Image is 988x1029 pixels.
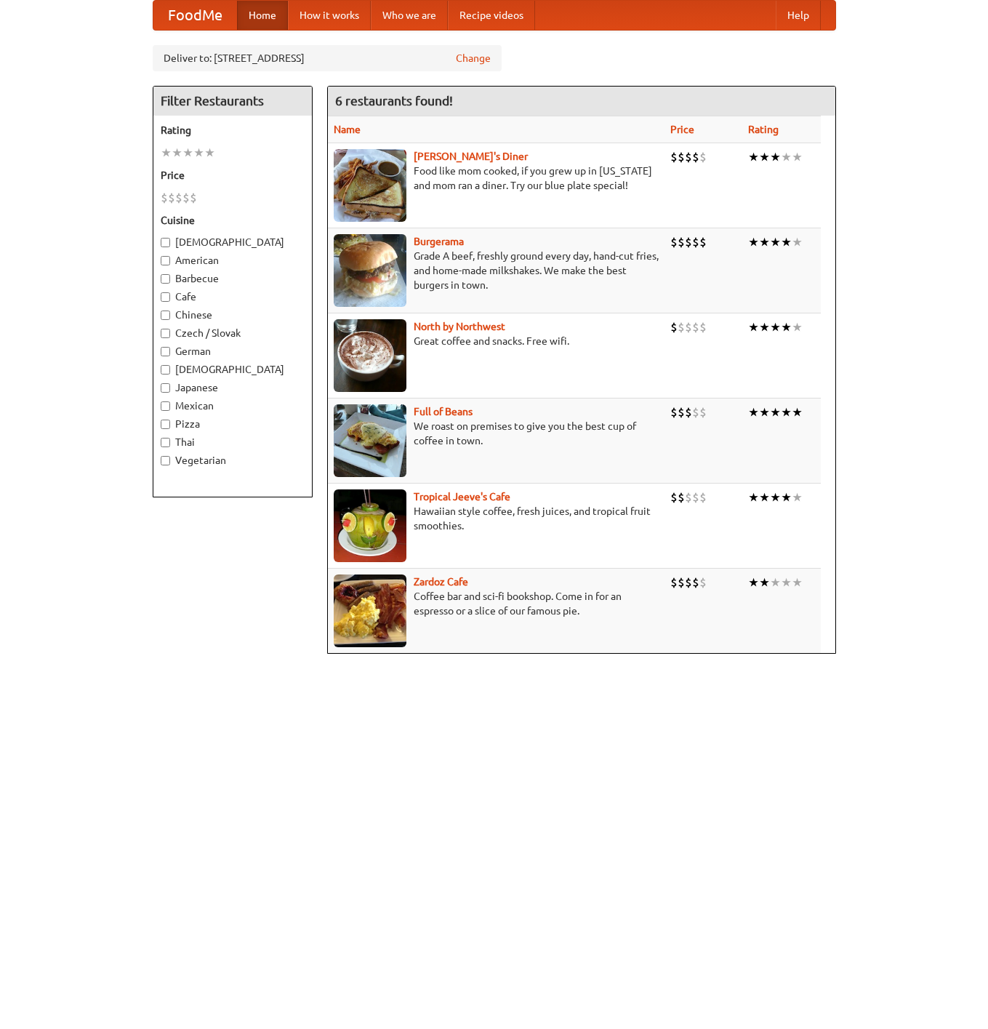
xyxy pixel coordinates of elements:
[414,321,505,332] a: North by Northwest
[161,456,170,465] input: Vegetarian
[288,1,371,30] a: How it works
[161,401,170,411] input: Mexican
[759,574,770,590] li: ★
[692,489,699,505] li: $
[670,319,678,335] li: $
[334,589,659,618] p: Coffee bar and sci-fi bookshop. Come in for an espresso or a slice of our famous pie.
[371,1,448,30] a: Who we are
[161,435,305,449] label: Thai
[161,399,305,413] label: Mexican
[685,489,692,505] li: $
[172,145,182,161] li: ★
[699,149,707,165] li: $
[678,149,685,165] li: $
[692,404,699,420] li: $
[759,149,770,165] li: ★
[781,319,792,335] li: ★
[670,489,678,505] li: $
[334,334,659,348] p: Great coffee and snacks. Free wifi.
[161,380,305,395] label: Japanese
[781,234,792,250] li: ★
[161,362,305,377] label: [DEMOGRAPHIC_DATA]
[670,124,694,135] a: Price
[153,87,312,116] h4: Filter Restaurants
[670,574,678,590] li: $
[193,145,204,161] li: ★
[161,347,170,356] input: German
[792,319,803,335] li: ★
[175,190,182,206] li: $
[670,404,678,420] li: $
[161,274,170,284] input: Barbecue
[237,1,288,30] a: Home
[334,489,406,562] img: jeeves.jpg
[770,319,781,335] li: ★
[182,190,190,206] li: $
[699,489,707,505] li: $
[748,489,759,505] li: ★
[692,574,699,590] li: $
[692,319,699,335] li: $
[161,145,172,161] li: ★
[334,574,406,647] img: zardoz.jpg
[161,289,305,304] label: Cafe
[781,574,792,590] li: ★
[770,404,781,420] li: ★
[748,319,759,335] li: ★
[414,236,464,247] a: Burgerama
[334,419,659,448] p: We roast on premises to give you the best cup of coffee in town.
[770,489,781,505] li: ★
[776,1,821,30] a: Help
[692,234,699,250] li: $
[456,51,491,65] a: Change
[748,574,759,590] li: ★
[161,311,170,320] input: Chinese
[190,190,197,206] li: $
[792,234,803,250] li: ★
[414,491,510,503] a: Tropical Jeeve's Cafe
[685,149,692,165] li: $
[161,271,305,286] label: Barbecue
[161,238,170,247] input: [DEMOGRAPHIC_DATA]
[334,504,659,533] p: Hawaiian style coffee, fresh juices, and tropical fruit smoothies.
[334,319,406,392] img: north.jpg
[770,574,781,590] li: ★
[759,234,770,250] li: ★
[161,365,170,375] input: [DEMOGRAPHIC_DATA]
[153,1,237,30] a: FoodMe
[334,249,659,292] p: Grade A beef, freshly ground every day, hand-cut fries, and home-made milkshakes. We make the bes...
[678,574,685,590] li: $
[759,319,770,335] li: ★
[161,253,305,268] label: American
[414,151,528,162] b: [PERSON_NAME]'s Diner
[161,213,305,228] h5: Cuisine
[334,164,659,193] p: Food like mom cooked, if you grew up in [US_STATE] and mom ran a diner. Try our blue plate special!
[678,319,685,335] li: $
[448,1,535,30] a: Recipe videos
[161,123,305,137] h5: Rating
[161,383,170,393] input: Japanese
[699,319,707,335] li: $
[678,234,685,250] li: $
[685,319,692,335] li: $
[334,234,406,307] img: burgerama.jpg
[161,326,305,340] label: Czech / Slovak
[770,234,781,250] li: ★
[699,404,707,420] li: $
[685,234,692,250] li: $
[781,149,792,165] li: ★
[204,145,215,161] li: ★
[759,404,770,420] li: ★
[161,168,305,183] h5: Price
[678,404,685,420] li: $
[699,234,707,250] li: $
[161,292,170,302] input: Cafe
[748,404,759,420] li: ★
[414,406,473,417] a: Full of Beans
[161,256,170,265] input: American
[161,438,170,447] input: Thai
[678,489,685,505] li: $
[161,417,305,431] label: Pizza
